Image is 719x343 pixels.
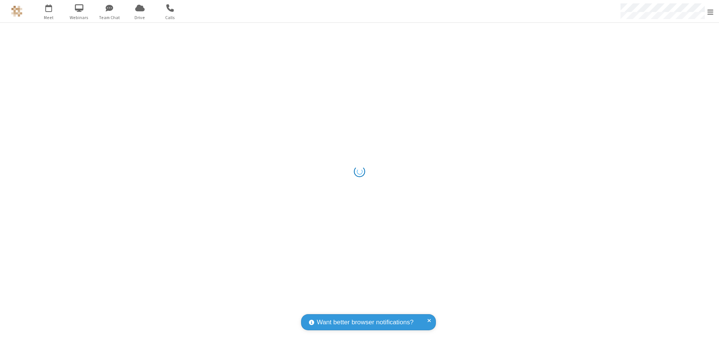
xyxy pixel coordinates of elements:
[126,14,154,21] span: Drive
[317,318,413,327] span: Want better browser notifications?
[95,14,124,21] span: Team Chat
[35,14,63,21] span: Meet
[156,14,184,21] span: Calls
[11,6,22,17] img: QA Selenium DO NOT DELETE OR CHANGE
[65,14,93,21] span: Webinars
